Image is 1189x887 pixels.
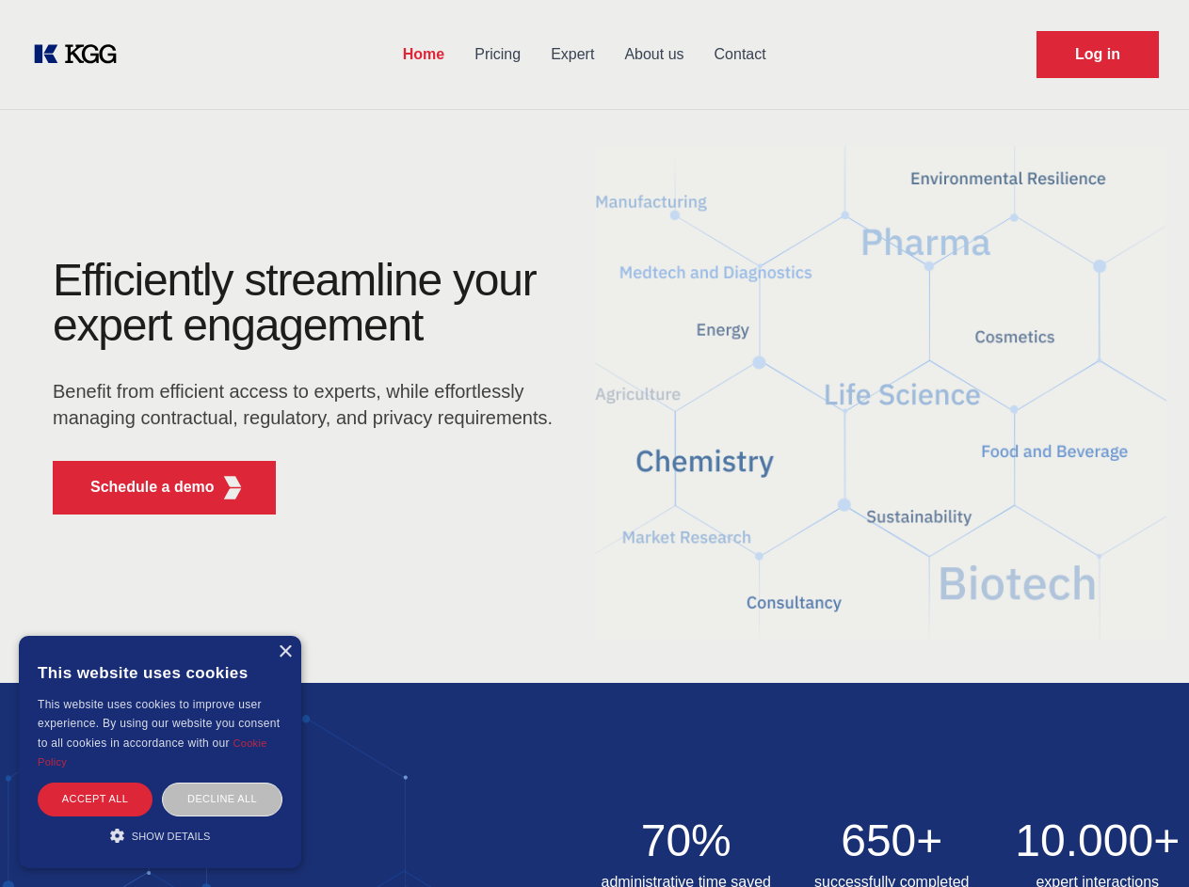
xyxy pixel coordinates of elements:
h2: 650+ [800,818,984,863]
img: KGG Fifth Element RED [221,476,245,499]
span: Show details [132,831,211,842]
div: Show details [38,826,282,845]
a: Request Demo [1036,31,1159,78]
a: Contact [699,30,781,79]
div: Close [278,645,292,659]
a: Cookie Policy [38,737,267,768]
a: About us [609,30,699,79]
h2: 70% [595,818,779,863]
a: Pricing [459,30,536,79]
div: This website uses cookies [38,650,282,695]
div: Accept all [38,783,153,816]
div: Decline all [162,783,282,816]
h1: Efficiently streamline your expert engagement [53,258,565,348]
p: Benefit from efficient access to experts, while effortlessly managing contractual, regulatory, an... [53,378,565,431]
span: This website uses cookies to improve user experience. By using our website you consent to all coo... [38,698,280,750]
a: Expert [536,30,609,79]
button: Schedule a demoKGG Fifth Element RED [53,461,276,515]
a: Home [388,30,459,79]
p: Schedule a demo [90,476,215,499]
img: KGG Fifth Element RED [595,122,1167,664]
a: KOL Knowledge Platform: Talk to Key External Experts (KEE) [30,40,132,70]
